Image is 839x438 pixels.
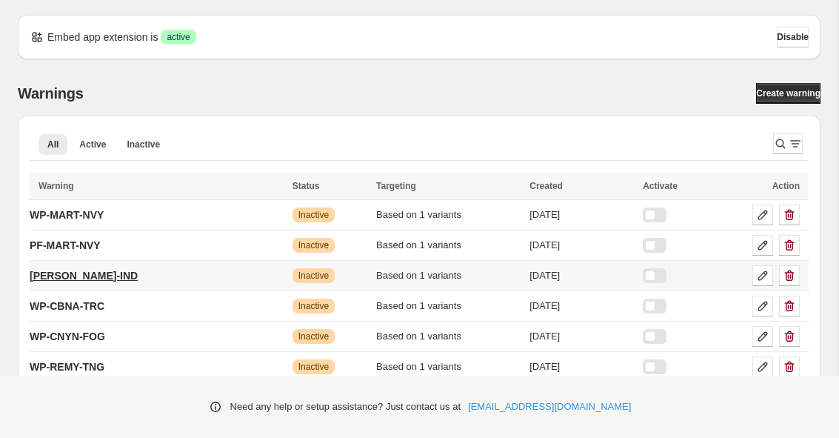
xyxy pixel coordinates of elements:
[376,208,521,222] div: Based on 1 variants
[298,300,329,312] span: Inactive
[529,238,634,253] div: [DATE]
[468,399,631,414] a: [EMAIL_ADDRESS][DOMAIN_NAME]
[298,209,329,221] span: Inactive
[127,139,160,150] span: Inactive
[30,329,105,344] p: WP-CNYN-FOG
[47,30,158,44] p: Embed app extension is
[30,238,101,253] p: PF-MART-NVY
[39,181,74,191] span: Warning
[529,329,634,344] div: [DATE]
[18,84,84,102] h2: Warnings
[298,270,329,282] span: Inactive
[376,299,521,313] div: Based on 1 variants
[529,181,563,191] span: Created
[756,83,820,104] a: Create warning
[529,299,634,313] div: [DATE]
[30,268,138,283] p: [PERSON_NAME]-IND
[756,87,820,99] span: Create warning
[298,331,329,342] span: Inactive
[529,359,634,374] div: [DATE]
[777,27,809,47] button: Disable
[298,361,329,373] span: Inactive
[376,359,521,374] div: Based on 1 variants
[643,181,678,191] span: Activate
[30,355,104,379] a: WP-REMY-TNG
[293,181,320,191] span: Status
[30,264,138,288] a: [PERSON_NAME]-IND
[30,299,104,313] p: WP-CBNA-TRC
[30,233,101,257] a: PF-MART-NVY
[376,181,416,191] span: Targeting
[773,133,803,154] button: Search and filter results
[167,31,190,43] span: active
[30,294,104,318] a: WP-CBNA-TRC
[30,203,104,227] a: WP-MART-NVY
[376,238,521,253] div: Based on 1 variants
[777,31,809,43] span: Disable
[30,325,105,348] a: WP-CNYN-FOG
[79,139,106,150] span: Active
[529,208,634,222] div: [DATE]
[529,268,634,283] div: [DATE]
[376,268,521,283] div: Based on 1 variants
[30,208,104,222] p: WP-MART-NVY
[298,239,329,251] span: Inactive
[47,139,59,150] span: All
[376,329,521,344] div: Based on 1 variants
[772,181,800,191] span: Action
[30,359,104,374] p: WP-REMY-TNG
